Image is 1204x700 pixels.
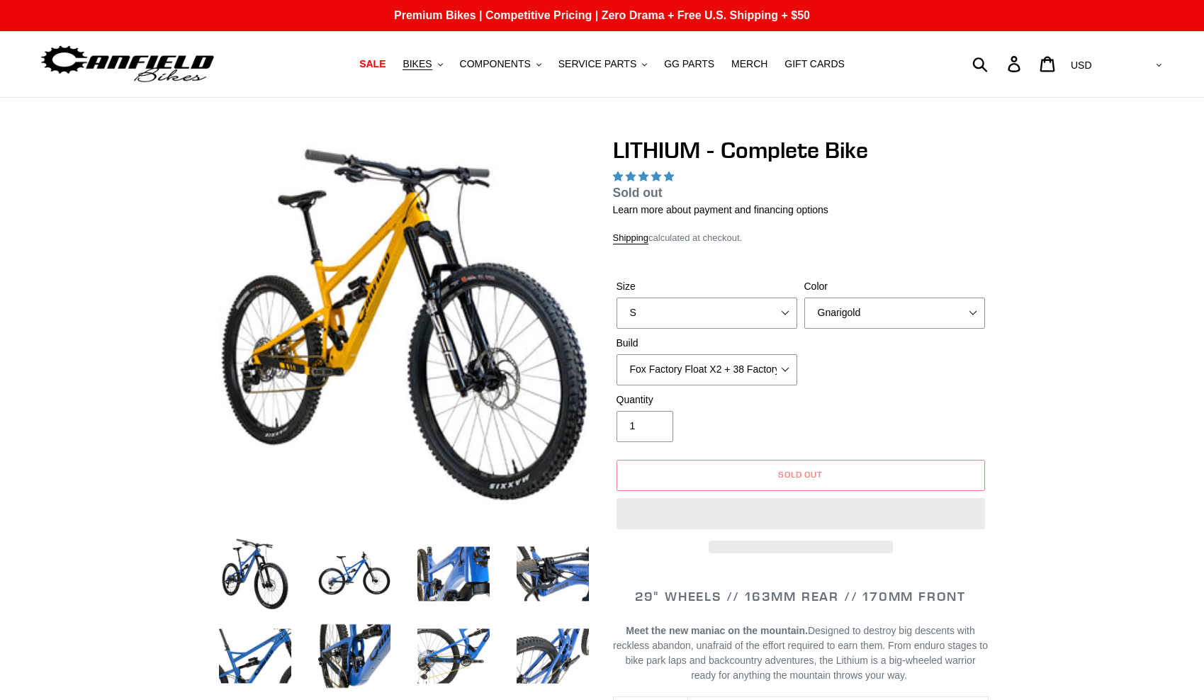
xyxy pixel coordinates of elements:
button: Sold out [617,460,985,491]
b: Meet the new maniac on the mountain. [626,625,808,636]
a: GG PARTS [657,55,721,74]
a: GIFT CARDS [777,55,852,74]
label: Color [804,279,985,294]
a: Learn more about payment and financing options [613,204,828,215]
span: GG PARTS [664,58,714,70]
span: 29" WHEELS // 163mm REAR // 170mm FRONT [635,588,966,604]
img: Load image into Gallery viewer, LITHIUM - Complete Bike [315,535,393,613]
img: LITHIUM - Complete Bike [219,140,589,509]
span: Designed to destroy big descents with reckless abandon, unafraid of the effort required to earn t... [613,625,988,681]
button: COMPONENTS [453,55,548,74]
span: . [904,670,907,681]
span: MERCH [731,58,767,70]
div: calculated at checkout. [613,231,989,245]
img: Load image into Gallery viewer, LITHIUM - Complete Bike [514,617,592,695]
span: From enduro stages to bike park laps and backcountry adventures, the Lithium is a big-wheeled war... [625,640,988,681]
span: Sold out [613,186,663,200]
img: Load image into Gallery viewer, LITHIUM - Complete Bike [216,535,294,613]
a: MERCH [724,55,775,74]
img: Load image into Gallery viewer, LITHIUM - Complete Bike [514,535,592,613]
img: Load image into Gallery viewer, LITHIUM - Complete Bike [216,617,294,695]
label: Size [617,279,797,294]
span: GIFT CARDS [784,58,845,70]
img: Load image into Gallery viewer, LITHIUM - Complete Bike [415,535,493,613]
img: Load image into Gallery viewer, LITHIUM - Complete Bike [315,617,393,695]
h1: LITHIUM - Complete Bike [613,137,989,164]
button: BIKES [395,55,449,74]
span: COMPONENTS [460,58,531,70]
input: Search [980,48,1016,79]
button: SERVICE PARTS [551,55,654,74]
span: BIKES [403,58,432,70]
span: SERVICE PARTS [558,58,636,70]
a: Shipping [613,232,649,244]
label: Quantity [617,393,797,407]
label: Build [617,336,797,351]
span: 5.00 stars [613,171,677,182]
img: Load image into Gallery viewer, LITHIUM - Complete Bike [415,617,493,695]
span: SALE [359,58,386,70]
a: SALE [352,55,393,74]
span: Sold out [778,469,823,480]
img: Canfield Bikes [39,42,216,86]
